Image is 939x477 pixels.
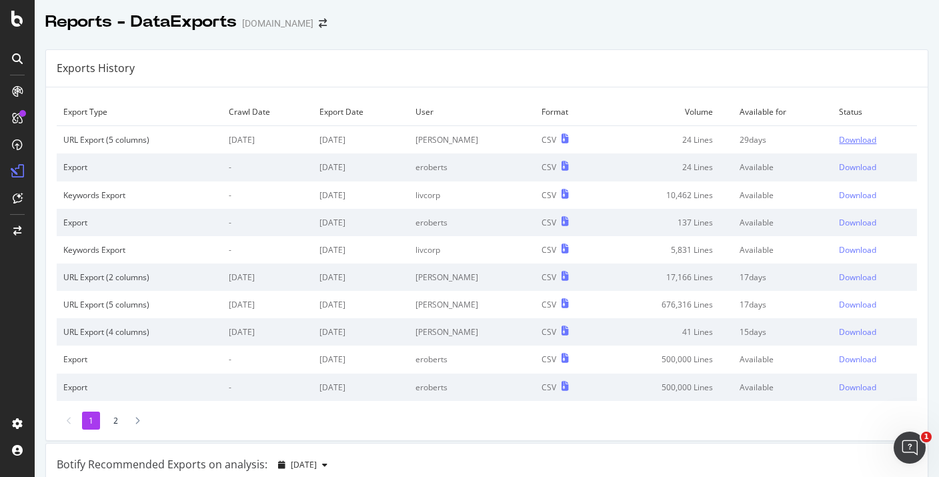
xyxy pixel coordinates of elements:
[839,134,910,145] a: Download
[839,354,876,365] div: Download
[603,318,733,346] td: 41 Lines
[542,354,556,365] div: CSV
[839,244,876,256] div: Download
[319,19,327,28] div: arrow-right-arrow-left
[313,374,408,401] td: [DATE]
[63,326,215,338] div: URL Export (4 columns)
[542,272,556,283] div: CSV
[603,153,733,181] td: 24 Lines
[839,382,876,393] div: Download
[409,209,536,236] td: eroberts
[313,209,408,236] td: [DATE]
[409,291,536,318] td: [PERSON_NAME]
[603,98,733,126] td: Volume
[107,412,125,430] li: 2
[603,264,733,291] td: 17,166 Lines
[603,126,733,154] td: 24 Lines
[57,457,267,472] div: Botify Recommended Exports on analysis:
[542,244,556,256] div: CSV
[921,432,932,442] span: 1
[839,326,876,338] div: Download
[63,244,215,256] div: Keywords Export
[740,354,826,365] div: Available
[832,98,917,126] td: Status
[839,299,910,310] a: Download
[733,264,833,291] td: 17 days
[603,181,733,209] td: 10,462 Lines
[740,244,826,256] div: Available
[740,161,826,173] div: Available
[542,299,556,310] div: CSV
[222,236,313,264] td: -
[222,318,313,346] td: [DATE]
[313,236,408,264] td: [DATE]
[839,189,876,201] div: Download
[63,161,215,173] div: Export
[409,264,536,291] td: [PERSON_NAME]
[740,382,826,393] div: Available
[313,318,408,346] td: [DATE]
[542,161,556,173] div: CSV
[313,346,408,373] td: [DATE]
[313,264,408,291] td: [DATE]
[82,412,100,430] li: 1
[222,264,313,291] td: [DATE]
[313,181,408,209] td: [DATE]
[535,98,603,126] td: Format
[222,209,313,236] td: -
[603,374,733,401] td: 500,000 Lines
[733,291,833,318] td: 17 days
[839,299,876,310] div: Download
[839,354,910,365] a: Download
[409,236,536,264] td: livcorp
[409,98,536,126] td: User
[603,236,733,264] td: 5,831 Lines
[542,326,556,338] div: CSV
[63,217,215,228] div: Export
[839,217,910,228] a: Download
[63,382,215,393] div: Export
[733,318,833,346] td: 15 days
[409,346,536,373] td: eroberts
[603,291,733,318] td: 676,316 Lines
[313,291,408,318] td: [DATE]
[542,382,556,393] div: CSV
[273,454,333,476] button: [DATE]
[63,272,215,283] div: URL Export (2 columns)
[57,98,222,126] td: Export Type
[542,189,556,201] div: CSV
[222,181,313,209] td: -
[409,153,536,181] td: eroberts
[542,134,556,145] div: CSV
[313,98,408,126] td: Export Date
[63,189,215,201] div: Keywords Export
[839,217,876,228] div: Download
[313,153,408,181] td: [DATE]
[222,126,313,154] td: [DATE]
[839,134,876,145] div: Download
[57,61,135,76] div: Exports History
[63,354,215,365] div: Export
[45,11,237,33] div: Reports - DataExports
[839,244,910,256] a: Download
[839,272,910,283] a: Download
[409,318,536,346] td: [PERSON_NAME]
[839,161,910,173] a: Download
[733,98,833,126] td: Available for
[839,326,910,338] a: Download
[839,161,876,173] div: Download
[291,459,317,470] span: 2025 Sep. 20th
[894,432,926,464] iframe: Intercom live chat
[542,217,556,228] div: CSV
[222,98,313,126] td: Crawl Date
[603,209,733,236] td: 137 Lines
[409,181,536,209] td: livcorp
[409,374,536,401] td: eroberts
[242,17,313,30] div: [DOMAIN_NAME]
[313,126,408,154] td: [DATE]
[839,382,910,393] a: Download
[222,153,313,181] td: -
[740,217,826,228] div: Available
[603,346,733,373] td: 500,000 Lines
[409,126,536,154] td: [PERSON_NAME]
